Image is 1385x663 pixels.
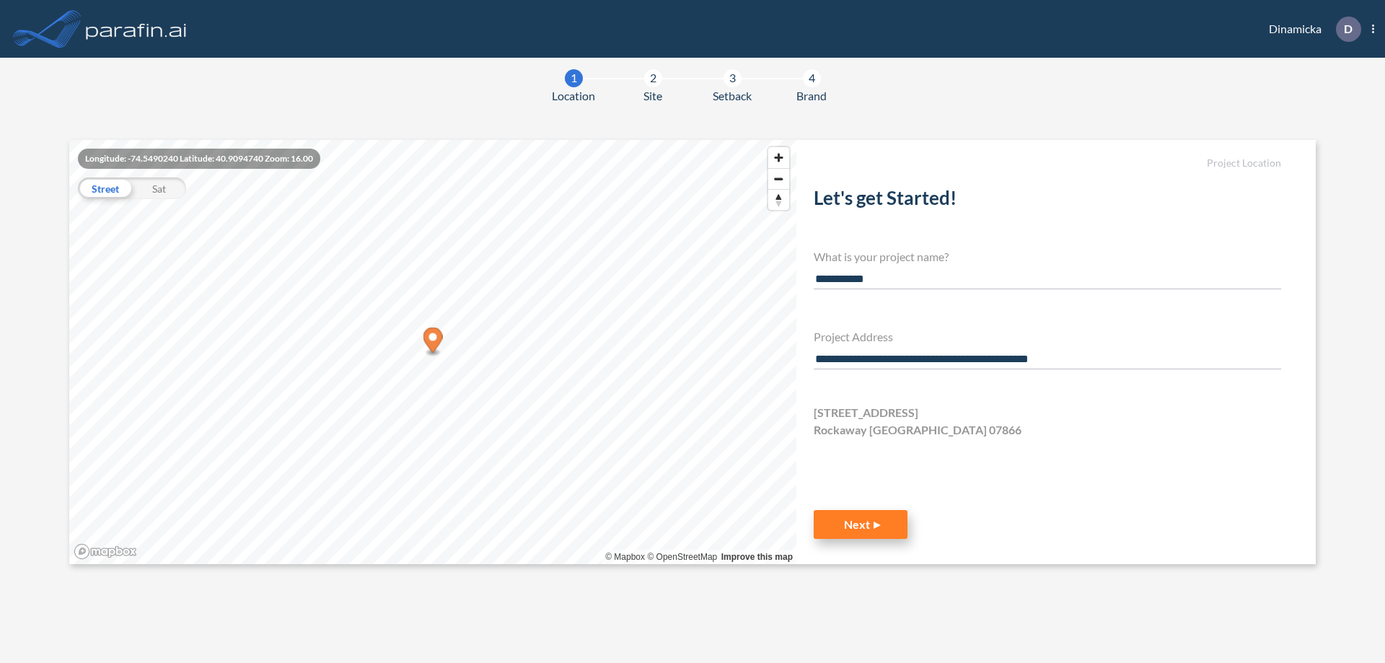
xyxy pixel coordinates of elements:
button: Reset bearing to north [768,189,789,210]
h4: What is your project name? [814,250,1281,263]
h5: Project Location [814,157,1281,170]
a: Mapbox [605,552,645,562]
span: Setback [713,87,752,105]
div: Map marker [423,328,443,357]
div: 2 [644,69,662,87]
h4: Project Address [814,330,1281,343]
span: Brand [796,87,827,105]
span: Reset bearing to north [768,190,789,210]
a: Improve this map [721,552,793,562]
canvas: Map [69,140,796,564]
button: Zoom in [768,147,789,168]
div: 1 [565,69,583,87]
span: Location [552,87,595,105]
div: Longitude: -74.5490240 Latitude: 40.9094740 Zoom: 16.00 [78,149,320,169]
img: logo [83,14,190,43]
button: Zoom out [768,168,789,189]
a: Mapbox homepage [74,543,137,560]
div: Sat [132,177,186,199]
span: [STREET_ADDRESS] [814,404,918,421]
div: Dinamicka [1247,17,1374,42]
span: Site [643,87,662,105]
div: 4 [803,69,821,87]
h2: Let's get Started! [814,187,1281,215]
div: 3 [724,69,742,87]
span: Zoom out [768,169,789,189]
p: D [1344,22,1353,35]
span: Rockaway [GEOGRAPHIC_DATA] 07866 [814,421,1021,439]
div: Street [78,177,132,199]
a: OpenStreetMap [647,552,717,562]
button: Next [814,510,907,539]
